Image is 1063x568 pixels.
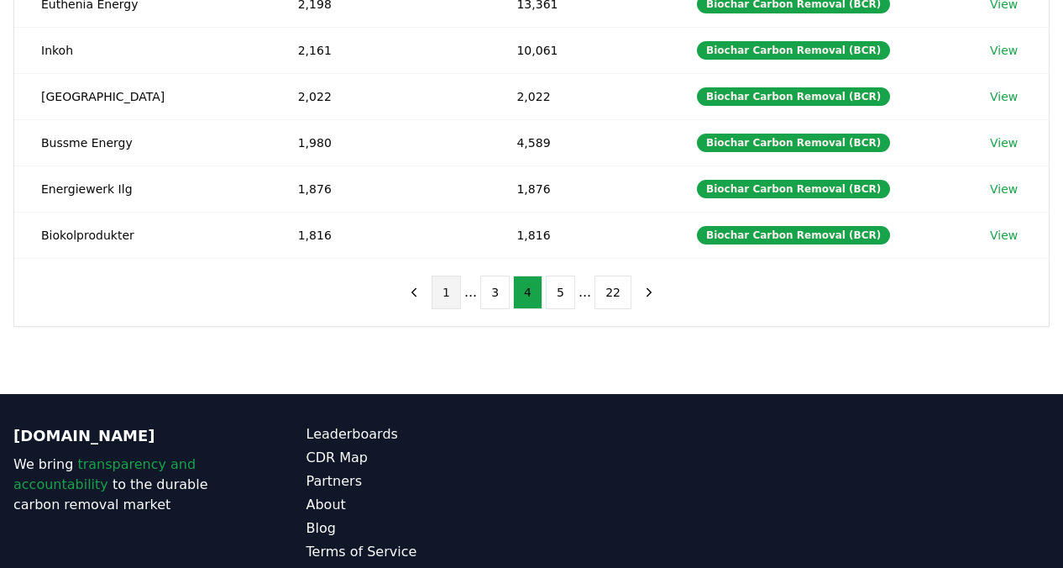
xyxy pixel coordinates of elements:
[271,73,490,119] td: 2,022
[990,227,1018,244] a: View
[14,119,271,166] td: Bussme Energy
[635,276,663,309] button: next page
[990,42,1018,59] a: View
[480,276,510,309] button: 3
[697,87,890,106] div: Biochar Carbon Removal (BCR)
[464,282,477,302] li: ...
[306,471,532,492] a: Partners
[306,448,532,468] a: CDR Map
[306,518,532,539] a: Blog
[990,181,1018,197] a: View
[594,276,631,309] button: 22
[490,166,670,212] td: 1,876
[306,424,532,444] a: Leaderboards
[697,41,890,60] div: Biochar Carbon Removal (BCR)
[271,27,490,73] td: 2,161
[490,27,670,73] td: 10,061
[306,542,532,562] a: Terms of Service
[546,276,575,309] button: 5
[490,119,670,166] td: 4,589
[490,212,670,258] td: 1,816
[13,455,239,515] p: We bring to the durable carbon removal market
[13,456,196,492] span: transparency and accountability
[14,73,271,119] td: [GEOGRAPHIC_DATA]
[697,134,890,152] div: Biochar Carbon Removal (BCR)
[14,27,271,73] td: Inkoh
[513,276,542,309] button: 4
[271,166,490,212] td: 1,876
[579,282,591,302] li: ...
[697,180,890,198] div: Biochar Carbon Removal (BCR)
[306,495,532,515] a: About
[400,276,428,309] button: previous page
[13,424,239,448] p: [DOMAIN_NAME]
[14,166,271,212] td: Energiewerk Ilg
[990,88,1018,105] a: View
[271,119,490,166] td: 1,980
[271,212,490,258] td: 1,816
[432,276,461,309] button: 1
[14,212,271,258] td: Biokolprodukter
[990,134,1018,151] a: View
[697,226,890,245] div: Biochar Carbon Removal (BCR)
[490,73,670,119] td: 2,022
